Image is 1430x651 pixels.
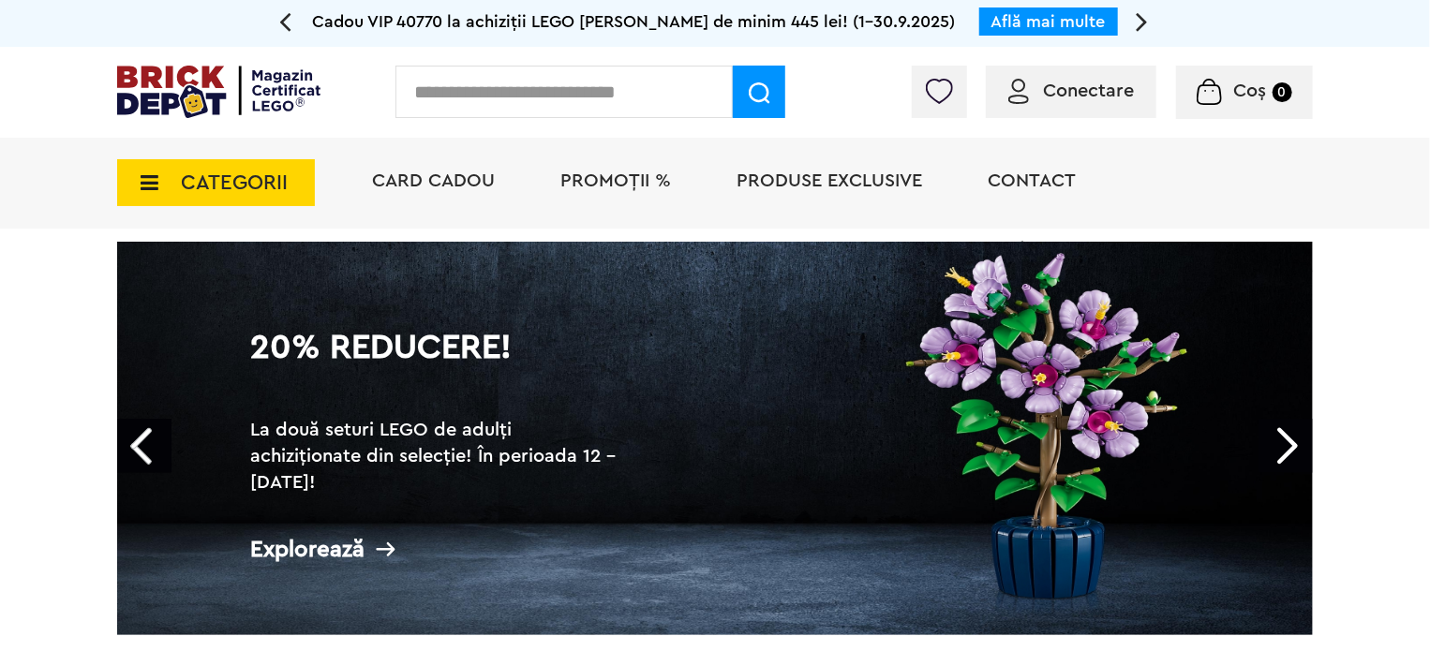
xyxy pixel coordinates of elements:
[1273,82,1292,102] small: 0
[988,171,1076,190] a: Contact
[991,13,1106,30] a: Află mai multe
[1234,81,1267,100] span: Coș
[117,242,1313,635] a: 20% Reducere!La două seturi LEGO de adulți achiziționate din selecție! În perioada 12 - [DATE]!Ex...
[560,171,671,190] a: PROMOȚII %
[313,13,956,30] span: Cadou VIP 40770 la achiziții LEGO [PERSON_NAME] de minim 445 lei! (1-30.9.2025)
[737,171,922,190] a: Produse exclusive
[1259,419,1313,473] a: Next
[181,172,288,193] span: CATEGORII
[117,419,171,473] a: Prev
[250,417,625,496] h2: La două seturi LEGO de adulți achiziționate din selecție! În perioada 12 - [DATE]!
[250,538,625,561] div: Explorează
[250,331,625,398] h1: 20% Reducere!
[1008,81,1134,100] a: Conectare
[1043,81,1134,100] span: Conectare
[372,171,495,190] a: Card Cadou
